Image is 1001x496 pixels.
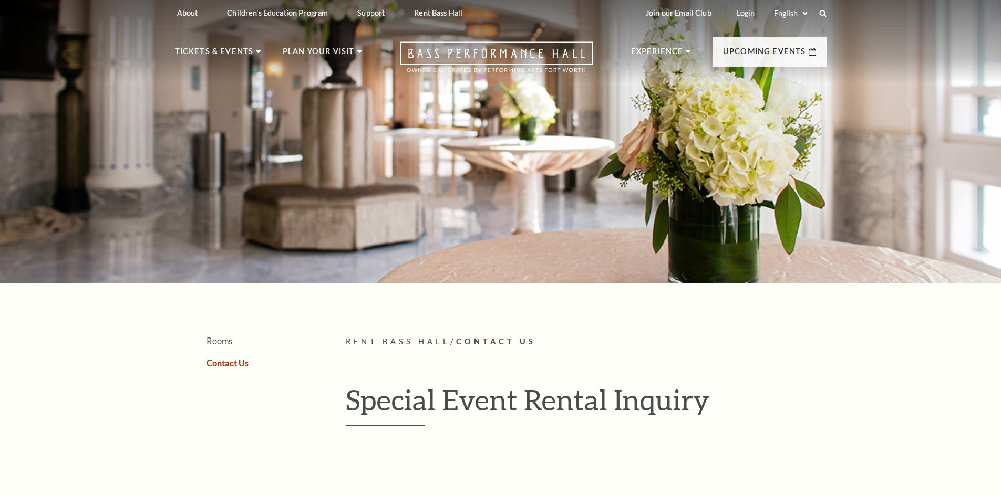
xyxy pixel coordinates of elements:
p: Rent Bass Hall [414,8,462,17]
p: Tickets & Events [175,45,254,64]
a: Contact Us [207,358,249,368]
span: Rent Bass Hall [346,337,451,346]
p: About [177,8,198,17]
p: Support [357,8,385,17]
h1: Special Event Rental Inquiry [346,383,827,426]
p: / [346,335,827,349]
p: Upcoming Events [723,45,806,64]
p: Experience [631,45,684,64]
p: Children's Education Program [227,8,328,17]
a: Rooms [207,336,232,346]
select: Select: [772,8,809,18]
p: Plan Your Visit [283,45,355,64]
span: Contact Us [456,337,536,346]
